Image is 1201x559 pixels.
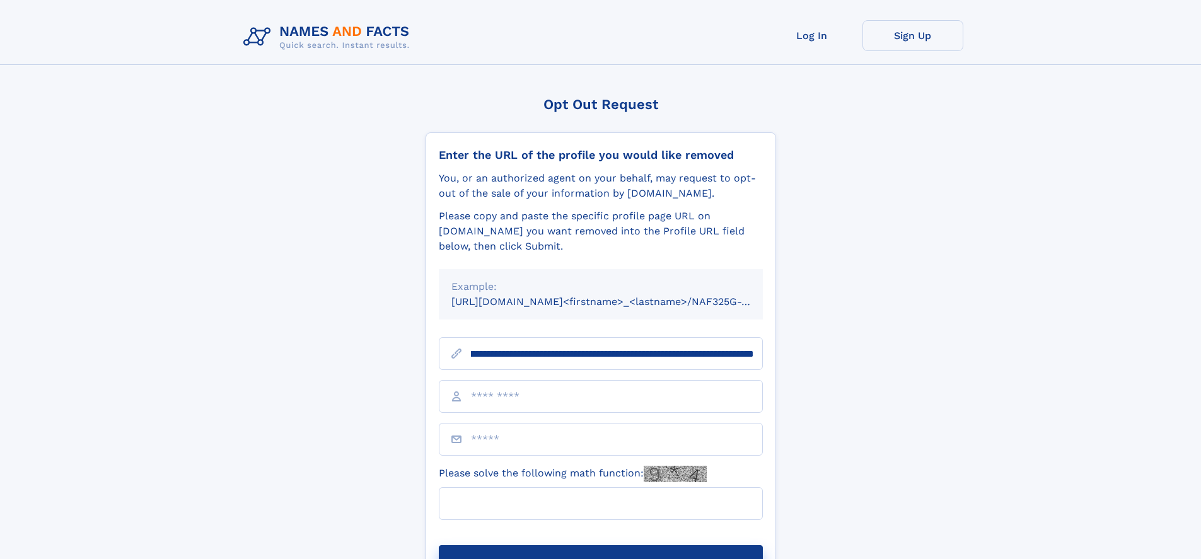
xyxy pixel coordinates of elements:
[439,171,763,201] div: You, or an authorized agent on your behalf, may request to opt-out of the sale of your informatio...
[862,20,963,51] a: Sign Up
[439,148,763,162] div: Enter the URL of the profile you would like removed
[451,296,787,308] small: [URL][DOMAIN_NAME]<firstname>_<lastname>/NAF325G-xxxxxxxx
[762,20,862,51] a: Log In
[426,96,776,112] div: Opt Out Request
[439,209,763,254] div: Please copy and paste the specific profile page URL on [DOMAIN_NAME] you want removed into the Pr...
[238,20,420,54] img: Logo Names and Facts
[451,279,750,294] div: Example:
[439,466,707,482] label: Please solve the following math function:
